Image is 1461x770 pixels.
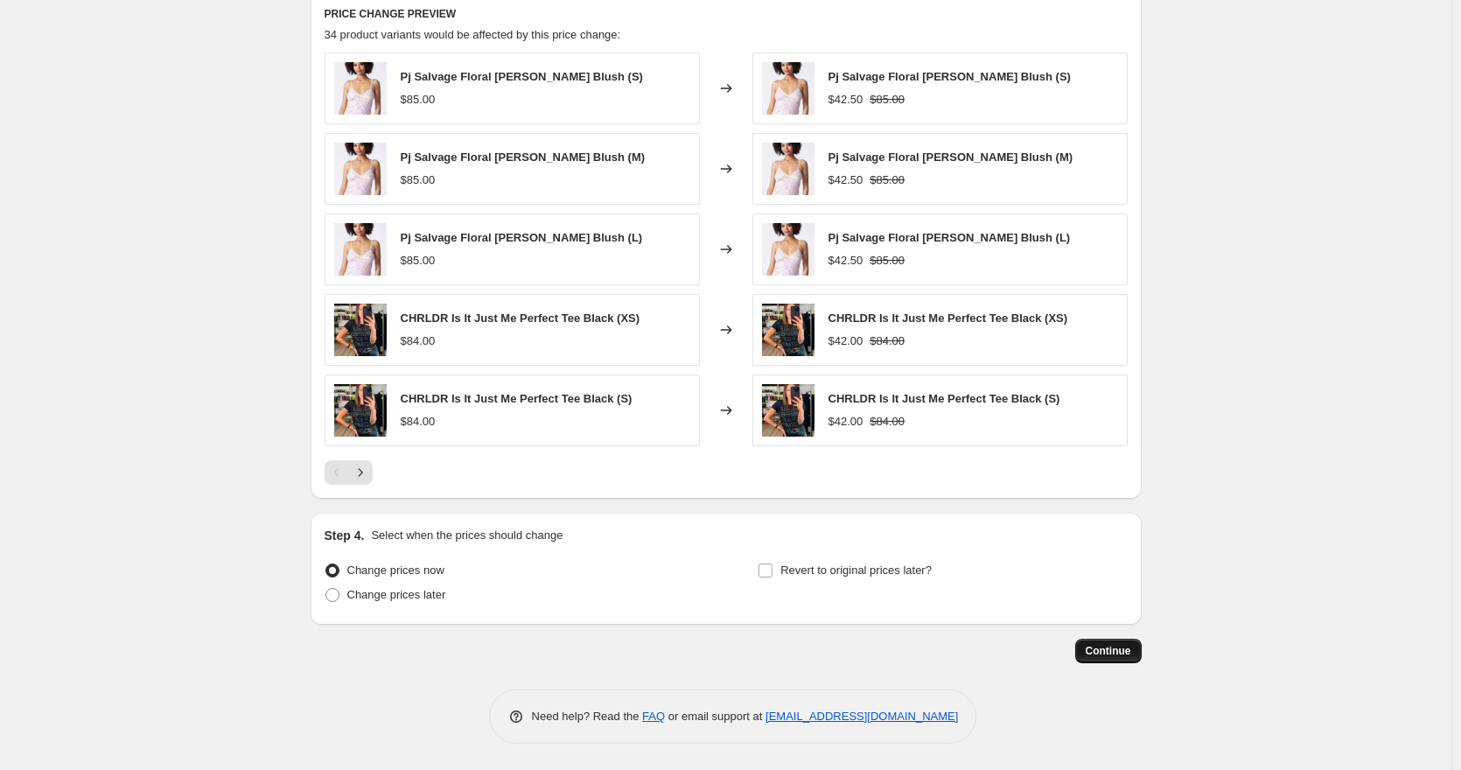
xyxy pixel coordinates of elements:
[325,7,1128,21] h6: PRICE CHANGE PREVIEW
[401,70,643,83] span: Pj Salvage Floral [PERSON_NAME] Blush (S)
[765,710,958,723] a: [EMAIL_ADDRESS][DOMAIN_NAME]
[334,143,387,195] img: RPFFC_BLUSH_1_80x.webp
[828,392,1060,405] span: CHRLDR Is It Just Me Perfect Tee Black (S)
[780,563,932,577] span: Revert to original prices later?
[334,223,387,276] img: RPFFC_BLUSH_1_80x.webp
[828,150,1073,164] span: Pj Salvage Floral [PERSON_NAME] Blush (M)
[334,304,387,356] img: IMG-3537_80x.jpg
[762,304,814,356] img: IMG-3537_80x.jpg
[762,143,814,195] img: RPFFC_BLUSH_1_80x.webp
[334,384,387,437] img: IMG-3537_80x.jpg
[870,91,905,108] strike: $85.00
[401,171,436,189] div: $85.00
[828,413,863,430] div: $42.00
[401,311,640,325] span: CHRLDR Is It Just Me Perfect Tee Black (XS)
[828,332,863,350] div: $42.00
[325,460,373,485] nav: Pagination
[334,62,387,115] img: RPFFC_BLUSH_1_80x.webp
[325,527,365,544] h2: Step 4.
[371,527,563,544] p: Select when the prices should change
[870,252,905,269] strike: $85.00
[401,150,646,164] span: Pj Salvage Floral [PERSON_NAME] Blush (M)
[401,332,436,350] div: $84.00
[401,252,436,269] div: $85.00
[401,413,436,430] div: $84.00
[642,710,665,723] a: FAQ
[828,252,863,269] div: $42.50
[870,413,905,430] strike: $84.00
[325,28,621,41] span: 34 product variants would be affected by this price change:
[828,171,863,189] div: $42.50
[348,460,373,485] button: Next
[665,710,765,723] span: or email support at
[532,710,643,723] span: Need help? Read the
[870,171,905,189] strike: $85.00
[762,62,814,115] img: RPFFC_BLUSH_1_80x.webp
[870,332,905,350] strike: $84.00
[401,231,643,244] span: Pj Salvage Floral [PERSON_NAME] Blush (L)
[401,91,436,108] div: $85.00
[762,223,814,276] img: RPFFC_BLUSH_1_80x.webp
[828,91,863,108] div: $42.50
[828,311,1068,325] span: CHRLDR Is It Just Me Perfect Tee Black (XS)
[347,588,446,601] span: Change prices later
[762,384,814,437] img: IMG-3537_80x.jpg
[1086,644,1131,658] span: Continue
[347,563,444,577] span: Change prices now
[401,392,633,405] span: CHRLDR Is It Just Me Perfect Tee Black (S)
[828,70,1071,83] span: Pj Salvage Floral [PERSON_NAME] Blush (S)
[828,231,1071,244] span: Pj Salvage Floral [PERSON_NAME] Blush (L)
[1075,639,1142,663] button: Continue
